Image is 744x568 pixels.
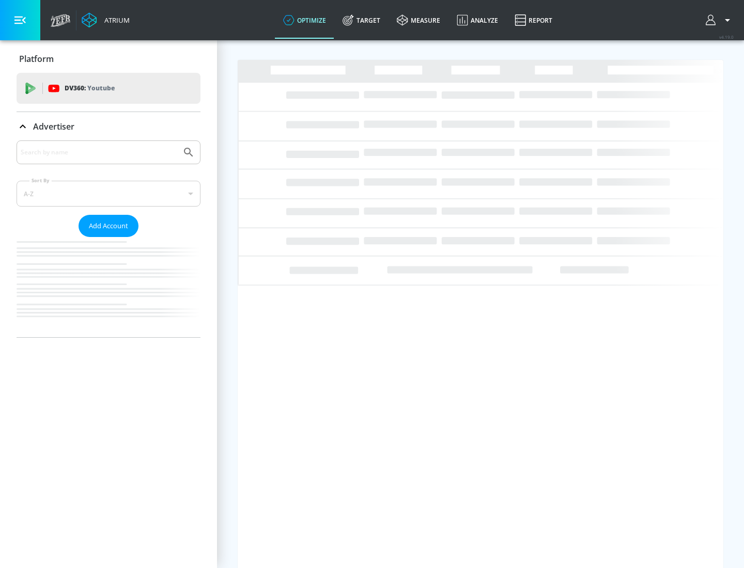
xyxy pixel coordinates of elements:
[448,2,506,39] a: Analyze
[17,181,200,207] div: A-Z
[33,121,74,132] p: Advertiser
[17,112,200,141] div: Advertiser
[21,146,177,159] input: Search by name
[334,2,389,39] a: Target
[100,15,130,25] div: Atrium
[82,12,130,28] a: Atrium
[29,177,52,184] label: Sort By
[79,215,138,237] button: Add Account
[17,237,200,337] nav: list of Advertiser
[65,83,115,94] p: DV360:
[17,140,200,337] div: Advertiser
[87,83,115,93] p: Youtube
[719,34,734,40] span: v 4.19.0
[506,2,561,39] a: Report
[389,2,448,39] a: measure
[17,73,200,104] div: DV360: Youtube
[89,220,128,232] span: Add Account
[17,44,200,73] div: Platform
[19,53,54,65] p: Platform
[275,2,334,39] a: optimize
